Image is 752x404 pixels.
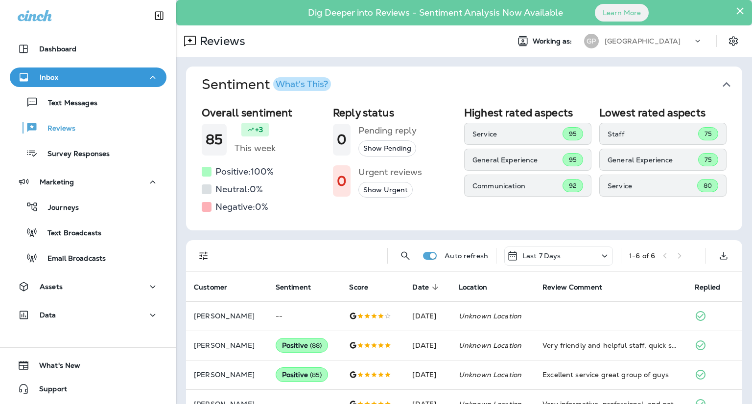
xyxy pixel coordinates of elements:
[276,283,324,292] span: Sentiment
[735,3,745,19] button: Close
[349,283,368,292] span: Score
[695,283,733,292] span: Replied
[358,182,413,198] button: Show Urgent
[464,107,591,119] h2: Highest rated aspects
[472,156,563,164] p: General Experience
[10,172,166,192] button: Marketing
[10,92,166,112] button: Text Messages
[459,341,521,350] em: Unknown Location
[445,252,488,260] p: Auto refresh
[705,156,712,164] span: 75
[542,283,602,292] span: Review Comment
[10,197,166,217] button: Journeys
[39,45,76,53] p: Dashboard
[608,130,698,138] p: Staff
[608,182,697,190] p: Service
[358,164,422,180] h5: Urgent reviews
[215,164,274,180] h5: Positive: 100 %
[584,34,599,48] div: GP
[276,367,329,382] div: Positive
[194,67,750,103] button: SentimentWhat's This?
[10,67,166,87] button: Inbox
[194,283,240,292] span: Customer
[273,77,331,91] button: What's This?
[542,370,679,380] div: Excellent service great group of guys
[358,123,417,138] h5: Pending reply
[194,341,260,349] p: [PERSON_NAME]
[337,132,347,148] h1: 0
[194,246,213,266] button: Filters
[704,181,712,190] span: 80
[358,140,416,157] button: Show Pending
[202,76,331,93] h1: Sentiment
[522,252,561,260] p: Last 7 Days
[412,283,442,292] span: Date
[194,283,227,292] span: Customer
[608,156,698,164] p: General Experience
[10,356,166,375] button: What's New
[404,360,451,389] td: [DATE]
[10,39,166,59] button: Dashboard
[396,246,415,266] button: Search Reviews
[349,283,381,292] span: Score
[569,181,577,190] span: 92
[29,385,67,397] span: Support
[202,107,325,119] h2: Overall sentiment
[235,140,276,156] h5: This week
[10,143,166,163] button: Survey Responses
[629,252,655,260] div: 1 - 6 of 6
[276,283,311,292] span: Sentiment
[333,107,456,119] h2: Reply status
[10,247,166,268] button: Email Broadcasts
[38,229,101,238] p: Text Broadcasts
[38,99,97,108] p: Text Messages
[38,254,106,264] p: Email Broadcasts
[145,6,173,25] button: Collapse Sidebar
[605,37,681,45] p: [GEOGRAPHIC_DATA]
[196,34,245,48] p: Reviews
[459,312,521,320] em: Unknown Location
[10,305,166,325] button: Data
[459,370,521,379] em: Unknown Location
[472,182,563,190] p: Communication
[268,301,342,331] td: --
[206,132,223,148] h1: 85
[533,37,574,45] span: Working as:
[310,341,322,350] span: ( 88 )
[215,181,263,197] h5: Neutral: 0 %
[276,80,328,89] div: What's This?
[186,103,742,230] div: SentimentWhat's This?
[337,173,347,189] h1: 0
[725,32,742,50] button: Settings
[472,130,563,138] p: Service
[194,312,260,320] p: [PERSON_NAME]
[10,379,166,399] button: Support
[412,283,429,292] span: Date
[569,130,577,138] span: 95
[194,371,260,379] p: [PERSON_NAME]
[40,283,63,291] p: Assets
[38,124,75,134] p: Reviews
[215,199,268,215] h5: Negative: 0 %
[599,107,727,119] h2: Lowest rated aspects
[459,283,500,292] span: Location
[404,301,451,331] td: [DATE]
[29,361,80,373] span: What's New
[595,4,649,22] button: Learn More
[542,340,679,350] div: Very friendly and helpful staff, quick service. Definitely will go back when needed.
[38,150,110,159] p: Survey Responses
[38,203,79,213] p: Journeys
[459,283,487,292] span: Location
[310,371,322,379] span: ( 85 )
[10,117,166,138] button: Reviews
[276,338,329,353] div: Positive
[542,283,615,292] span: Review Comment
[10,222,166,243] button: Text Broadcasts
[404,331,451,360] td: [DATE]
[695,283,720,292] span: Replied
[569,156,577,164] span: 95
[40,178,74,186] p: Marketing
[714,246,733,266] button: Export as CSV
[705,130,712,138] span: 75
[40,311,56,319] p: Data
